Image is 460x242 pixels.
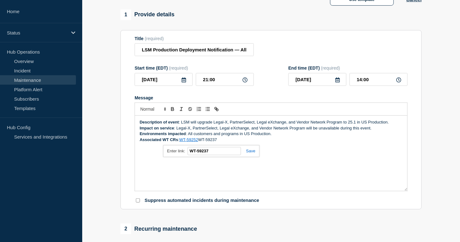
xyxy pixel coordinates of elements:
[140,137,403,143] p: : WT-59237
[120,9,131,20] span: 1
[145,36,164,41] span: (required)
[140,120,179,124] strong: Description of event
[195,105,203,113] button: Toggle ordered list
[350,73,408,86] input: HH:MM
[140,137,178,142] strong: Associated WT CRs
[140,119,403,125] p: : LSM will upgrade Legal-X, PartnerSelect, Legal eXchange, and Vendor Network Program to 25.1 in ...
[203,105,212,113] button: Toggle bulleted list
[140,131,186,136] strong: Environments impacted
[145,197,259,203] p: Suppress automated incidents during maintenance
[177,105,186,113] button: Toggle italic text
[135,36,254,41] div: Title
[140,131,403,137] p: : All customers and programs in US Production.
[136,198,140,203] input: Suppress automated incidents during maintenance
[321,66,340,71] span: (required)
[120,224,197,234] div: Recurring maintenance
[120,9,174,20] div: Provide details
[288,66,408,71] div: End time (EDT)
[169,66,188,71] span: (required)
[135,116,407,191] div: Message
[135,43,254,56] input: Title
[196,73,254,86] input: HH:MM
[168,105,177,113] button: Toggle bold text
[140,126,174,130] strong: Impact on service
[186,105,195,113] button: Toggle strikethrough text
[140,125,403,131] p: : Legal-X, PartnerSelect, Legal eXchange, and Vendor Network Program will be unavailable during t...
[188,147,241,155] input: https://quilljs.com
[135,95,408,100] div: Message
[137,105,168,113] span: Font size
[288,73,346,86] input: YYYY-MM-DD
[7,30,67,35] p: Status
[179,137,198,142] a: WT-59252
[135,73,193,86] input: YYYY-MM-DD
[135,66,254,71] div: Start time (EDT)
[212,105,221,113] button: Toggle link
[120,224,131,234] span: 2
